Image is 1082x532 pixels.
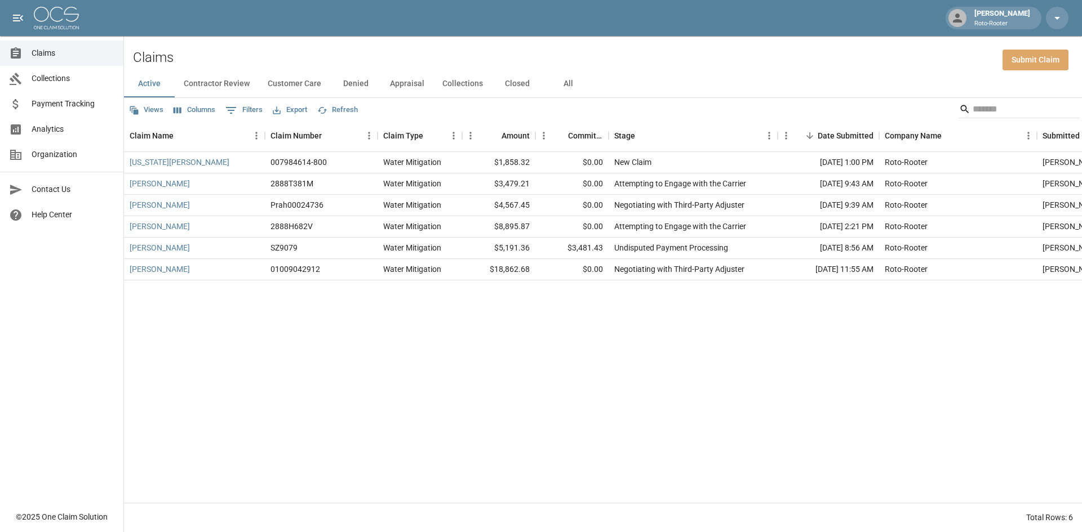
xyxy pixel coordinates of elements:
[778,127,795,144] button: Menu
[330,70,381,97] button: Denied
[818,120,873,151] div: Date Submitted
[383,263,441,275] div: Water Mitigation
[885,199,928,211] div: Roto-Rooter
[552,128,568,144] button: Sort
[614,120,635,151] div: Stage
[270,178,313,189] div: 2888T381M
[535,238,609,259] div: $3,481.43
[270,221,313,232] div: 2888H682V
[130,199,190,211] a: [PERSON_NAME]
[462,173,535,195] div: $3,479.21
[462,127,479,144] button: Menu
[32,47,114,59] span: Claims
[34,7,79,29] img: ocs-logo-white-transparent.png
[270,199,323,211] div: Prah00024736
[462,238,535,259] div: $5,191.36
[174,128,189,144] button: Sort
[885,120,942,151] div: Company Name
[32,149,114,160] span: Organization
[802,128,818,144] button: Sort
[614,178,746,189] div: Attempting to Engage with the Carrier
[314,101,361,119] button: Refresh
[535,152,609,173] div: $0.00
[543,70,593,97] button: All
[265,120,378,151] div: Claim Number
[130,221,190,232] a: [PERSON_NAME]
[535,127,552,144] button: Menu
[7,7,29,29] button: open drawer
[171,101,218,119] button: Select columns
[383,120,423,151] div: Claim Type
[778,259,879,280] div: [DATE] 11:55 AM
[614,221,746,232] div: Attempting to Engage with the Carrier
[270,242,298,253] div: SZ9079
[462,259,535,280] div: $18,862.68
[970,8,1035,28] div: [PERSON_NAME]
[959,100,1080,120] div: Search
[761,127,778,144] button: Menu
[885,242,928,253] div: Roto-Rooter
[361,127,378,144] button: Menu
[124,70,175,97] button: Active
[778,216,879,238] div: [DATE] 2:21 PM
[568,120,603,151] div: Committed Amount
[130,263,190,275] a: [PERSON_NAME]
[486,128,502,144] button: Sort
[635,128,651,144] button: Sort
[778,152,879,173] div: [DATE] 1:00 PM
[492,70,543,97] button: Closed
[462,195,535,216] div: $4,567.45
[535,216,609,238] div: $0.00
[942,128,957,144] button: Sort
[270,263,320,275] div: 01009042912
[175,70,259,97] button: Contractor Review
[378,120,462,151] div: Claim Type
[130,157,229,168] a: [US_STATE][PERSON_NAME]
[614,157,651,168] div: New Claim
[126,101,166,119] button: Views
[1003,50,1068,70] a: Submit Claim
[16,511,108,522] div: © 2025 One Claim Solution
[270,157,327,168] div: 007984614-800
[322,128,338,144] button: Sort
[502,120,530,151] div: Amount
[259,70,330,97] button: Customer Care
[383,178,441,189] div: Water Mitigation
[445,127,462,144] button: Menu
[130,178,190,189] a: [PERSON_NAME]
[383,157,441,168] div: Water Mitigation
[535,120,609,151] div: Committed Amount
[124,70,1082,97] div: dynamic tabs
[614,199,744,211] div: Negotiating with Third-Party Adjuster
[535,195,609,216] div: $0.00
[32,73,114,84] span: Collections
[885,178,928,189] div: Roto-Rooter
[462,120,535,151] div: Amount
[885,157,928,168] div: Roto-Rooter
[383,221,441,232] div: Water Mitigation
[32,184,114,195] span: Contact Us
[32,123,114,135] span: Analytics
[433,70,492,97] button: Collections
[974,19,1030,29] p: Roto-Rooter
[778,238,879,259] div: [DATE] 8:56 AM
[778,195,879,216] div: [DATE] 9:39 AM
[383,242,441,253] div: Water Mitigation
[535,173,609,195] div: $0.00
[614,242,728,253] div: Undisputed Payment Processing
[614,263,744,275] div: Negotiating with Third-Party Adjuster
[124,120,265,151] div: Claim Name
[885,221,928,232] div: Roto-Rooter
[32,98,114,110] span: Payment Tracking
[248,127,265,144] button: Menu
[462,152,535,173] div: $1,858.32
[270,101,310,119] button: Export
[1026,512,1073,523] div: Total Rows: 6
[32,209,114,221] span: Help Center
[885,263,928,275] div: Roto-Rooter
[270,120,322,151] div: Claim Number
[223,101,265,119] button: Show filters
[130,120,174,151] div: Claim Name
[535,259,609,280] div: $0.00
[462,216,535,238] div: $8,895.87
